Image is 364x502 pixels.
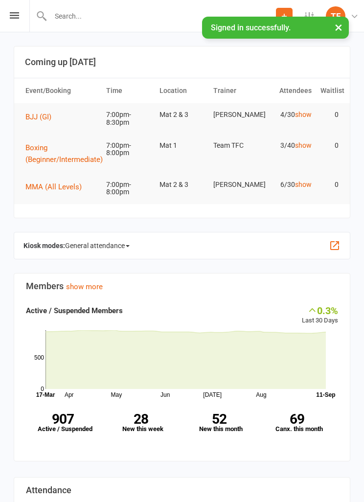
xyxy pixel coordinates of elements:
strong: Kiosk modes: [23,242,65,250]
span: BJJ (GI) [25,113,51,121]
strong: 52 [182,412,256,426]
th: Location [155,78,209,103]
a: show [295,141,312,149]
th: Time [102,78,156,103]
strong: 69 [260,412,335,426]
span: MMA (All Levels) [25,183,82,191]
td: Team TFC [209,134,263,157]
a: show more [66,282,103,291]
div: Last 30 Days [302,305,338,326]
a: 28New this week [104,407,182,439]
td: 7:00pm-8:00pm [102,134,156,165]
td: 0 [316,173,343,196]
button: × [330,17,347,38]
th: Event/Booking [21,78,102,103]
h3: Members [26,281,338,291]
td: 7:00pm-8:00pm [102,173,156,204]
td: Mat 2 & 3 [155,173,209,196]
a: show [295,181,312,188]
a: 907Active / Suspended [26,407,104,439]
td: Mat 1 [155,134,209,157]
th: Attendees [262,78,316,103]
h3: Attendance [26,485,338,495]
th: Waitlist [316,78,343,103]
td: 0 [316,103,343,126]
td: 4/30 [262,103,316,126]
button: BJJ (GI) [25,111,58,123]
td: [PERSON_NAME] [209,173,263,196]
button: MMA (All Levels) [25,181,89,193]
td: 3/40 [262,134,316,157]
a: 69Canx. this month [260,407,339,439]
span: Boxing (Beginner/Intermediate) [25,143,103,164]
td: Mat 2 & 3 [155,103,209,126]
strong: 28 [104,412,179,426]
span: General attendance [65,238,130,253]
td: 0 [316,134,343,157]
td: 6/30 [262,173,316,196]
input: Search... [47,9,276,23]
span: Signed in successfully. [211,23,291,32]
strong: 907 [26,412,100,426]
a: 52New this month [182,407,260,439]
div: 0.3% [302,305,338,316]
td: 7:00pm-8:30pm [102,103,156,134]
a: show [295,111,312,118]
strong: Active / Suspended Members [26,306,123,315]
h3: Coming up [DATE] [25,57,339,67]
th: Trainer [209,78,263,103]
div: TF [326,6,345,26]
td: [PERSON_NAME] [209,103,263,126]
button: Boxing (Beginner/Intermediate) [25,142,110,165]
